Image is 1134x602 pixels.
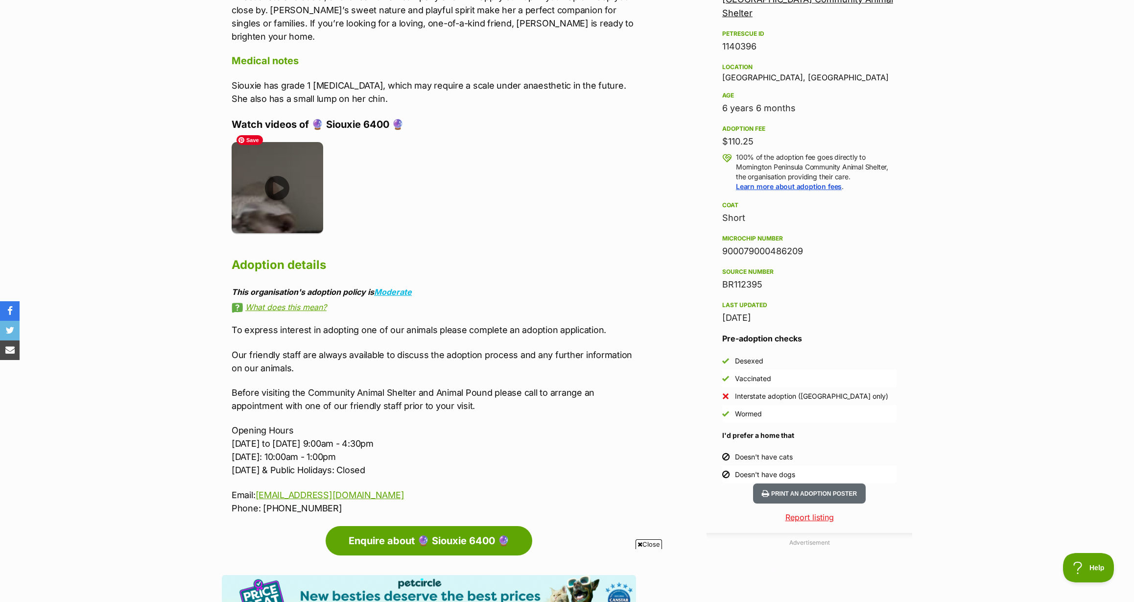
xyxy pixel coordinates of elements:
div: Microchip number [722,235,897,242]
div: Desexed [735,356,763,366]
div: Location [722,63,897,71]
div: [GEOGRAPHIC_DATA], [GEOGRAPHIC_DATA] [722,61,897,82]
div: Source number [722,268,897,276]
p: To express interest in adopting one of our animals please complete an adoption application. [232,323,636,337]
div: Doesn't have cats [735,452,793,462]
h4: Medical notes [232,54,636,67]
a: [EMAIL_ADDRESS][DOMAIN_NAME] [256,490,404,500]
p: Siouxie has grade 1 [MEDICAL_DATA], which may require a scale under anaesthetic in the future. Sh... [232,79,636,105]
p: Email: Phone: [PHONE_NUMBER] [232,488,636,515]
div: This organisation's adoption policy is [232,288,636,296]
div: 1140396 [722,40,897,53]
div: Doesn't have dogs [735,470,795,480]
a: Enquire about 🔮 Siouxie 6400 🔮 [326,526,532,555]
p: Before visiting the Community Animal Shelter and Animal Pound please call to arrange an appointme... [232,386,636,412]
div: Age [722,92,897,99]
div: Wormed [735,409,762,419]
div: PetRescue ID [722,30,897,38]
div: [DATE] [722,311,897,325]
img: Yes [722,375,729,382]
p: 100% of the adoption fee goes directly to Mornington Peninsula Community Animal Shelter, the orga... [736,152,897,192]
div: Vaccinated [735,374,771,384]
div: 900079000486209 [722,244,897,258]
iframe: Advertisement [330,553,804,597]
img: Yes [722,410,729,417]
img: xbds59djzekybkbm7f7x.jpg [232,142,323,234]
a: Report listing [707,511,912,523]
div: Short [722,211,897,225]
h4: Watch videos of 🔮 Siouxie 6400 🔮 [232,118,636,131]
div: Interstate adoption ([GEOGRAPHIC_DATA] only) [735,391,888,401]
div: $110.25 [722,135,897,148]
button: Print an adoption poster [753,483,866,504]
div: 6 years 6 months [722,101,897,115]
h2: Adoption details [232,254,636,276]
a: Learn more about adoption fees [736,182,842,191]
span: Close [636,539,662,549]
a: Moderate [374,287,412,297]
a: What does this mean? [232,303,636,312]
div: Last updated [722,301,897,309]
div: Coat [722,201,897,209]
p: Opening Hours [DATE] to [DATE] 9:00am - 4:30pm [DATE]: 10:00am - 1:00pm [DATE] & Public Holidays:... [232,424,636,477]
iframe: Help Scout Beacon - Open [1063,553,1114,582]
h4: I'd prefer a home that [722,431,897,440]
span: Save [236,135,263,145]
div: BR112395 [722,278,897,291]
h3: Pre-adoption checks [722,333,897,344]
p: Our friendly staff are always available to discuss the adoption process and any further informati... [232,348,636,375]
img: Yes [722,358,729,364]
div: Adoption fee [722,125,897,133]
img: No [722,393,729,400]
